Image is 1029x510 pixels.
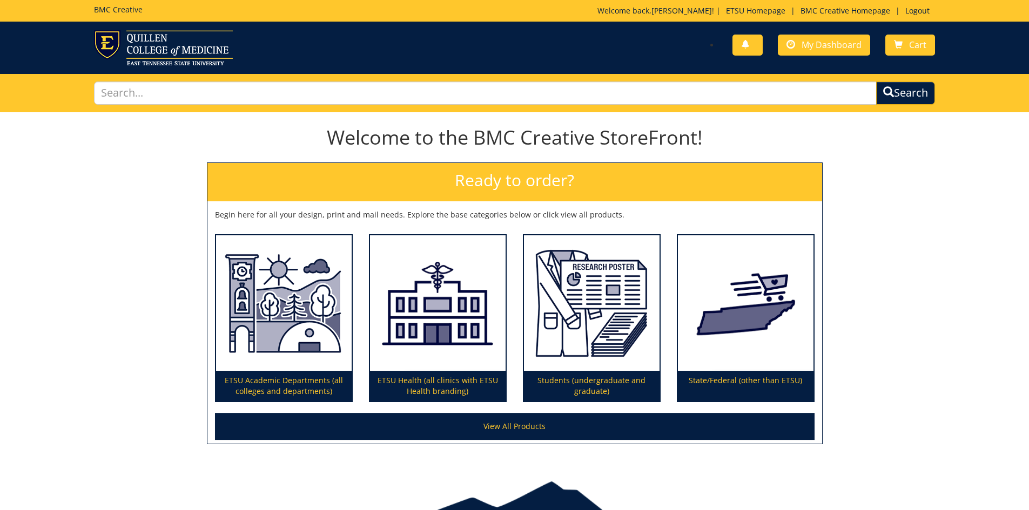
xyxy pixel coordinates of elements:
h2: Ready to order? [207,163,822,201]
a: View All Products [215,413,815,440]
a: My Dashboard [778,35,870,56]
button: Search [876,81,935,105]
a: [PERSON_NAME] [651,5,712,16]
img: Students (undergraduate and graduate) [524,235,660,371]
a: ETSU Homepage [721,5,791,16]
p: ETSU Academic Departments (all colleges and departments) [216,371,352,401]
p: State/Federal (other than ETSU) [678,371,813,401]
a: ETSU Health (all clinics with ETSU Health branding) [370,235,506,402]
p: ETSU Health (all clinics with ETSU Health branding) [370,371,506,401]
p: Students (undergraduate and graduate) [524,371,660,401]
span: My Dashboard [802,39,862,51]
input: Search... [94,81,877,105]
img: ETSU Academic Departments (all colleges and departments) [216,235,352,371]
h1: Welcome to the BMC Creative StoreFront! [207,127,823,148]
h5: BMC Creative [94,5,143,13]
img: ETSU logo [94,30,233,65]
span: Cart [909,39,926,51]
a: Students (undergraduate and graduate) [524,235,660,402]
img: State/Federal (other than ETSU) [678,235,813,371]
a: Cart [885,35,935,56]
a: ETSU Academic Departments (all colleges and departments) [216,235,352,402]
p: Welcome back, ! | | | [597,5,935,16]
a: State/Federal (other than ETSU) [678,235,813,402]
a: Logout [900,5,935,16]
a: BMC Creative Homepage [795,5,896,16]
p: Begin here for all your design, print and mail needs. Explore the base categories below or click ... [215,209,815,220]
img: ETSU Health (all clinics with ETSU Health branding) [370,235,506,371]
